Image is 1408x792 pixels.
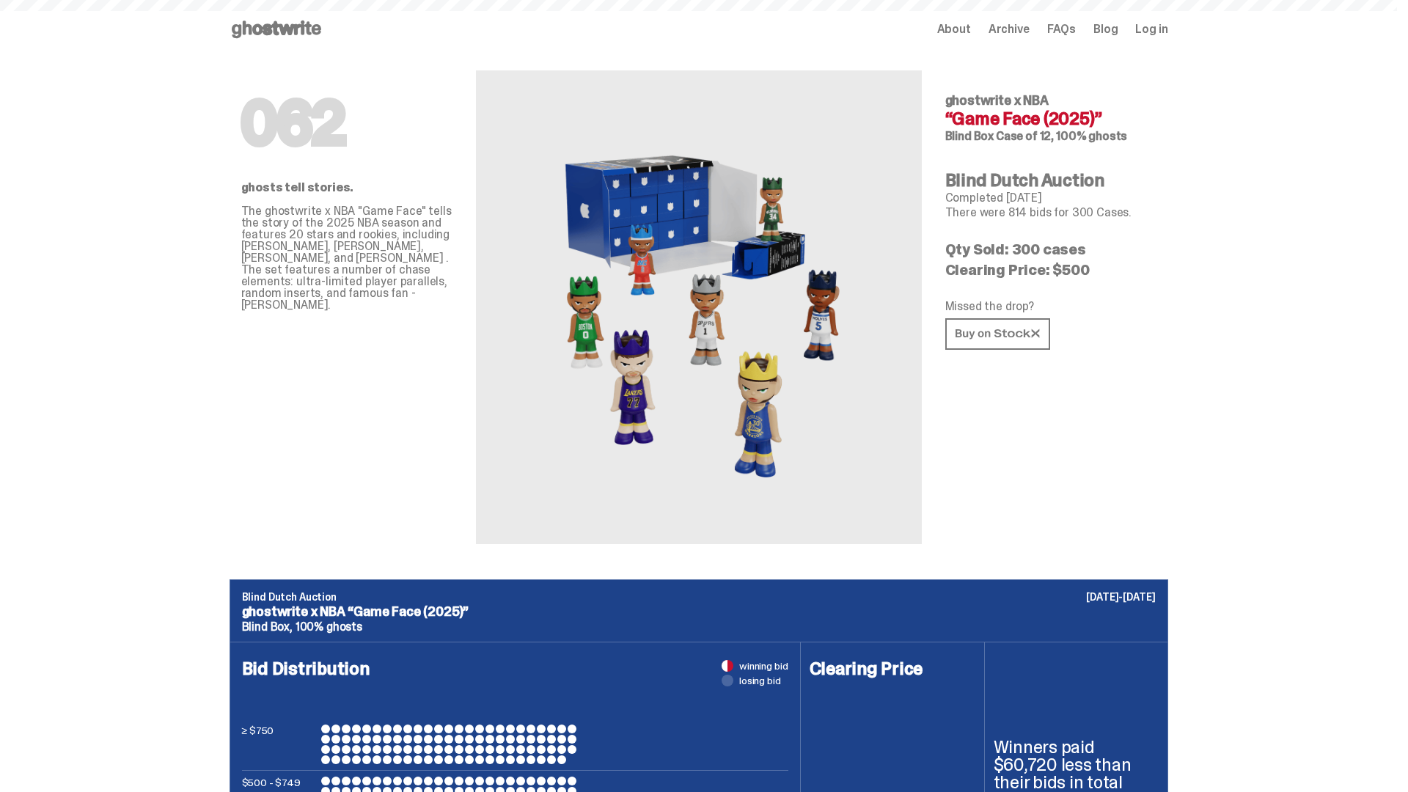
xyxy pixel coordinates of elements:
[945,128,994,144] span: Blind Box
[1093,23,1118,35] a: Blog
[945,172,1156,189] h4: Blind Dutch Auction
[242,605,1156,618] p: ghostwrite x NBA “Game Face (2025)”
[1135,23,1167,35] a: Log in
[945,110,1156,128] h4: “Game Face (2025)”
[810,660,975,678] h4: Clearing Price
[994,738,1159,791] p: Winners paid $60,720 less than their bids in total
[937,23,971,35] a: About
[242,592,1156,602] p: Blind Dutch Auction
[296,619,362,634] span: 100% ghosts
[739,661,788,671] span: winning bid
[538,106,860,509] img: NBA&ldquo;Game Face (2025)&rdquo;
[1047,23,1076,35] a: FAQs
[242,619,293,634] span: Blind Box,
[945,263,1156,277] p: Clearing Price: $500
[996,128,1127,144] span: Case of 12, 100% ghosts
[241,205,452,311] p: The ghostwrite x NBA "Game Face" tells the story of the 2025 NBA season and features 20 stars and...
[989,23,1030,35] a: Archive
[241,182,452,194] p: ghosts tell stories.
[242,725,315,764] p: ≥ $750
[945,92,1049,109] span: ghostwrite x NBA
[1086,592,1155,602] p: [DATE]-[DATE]
[945,242,1156,257] p: Qty Sold: 300 cases
[945,192,1156,204] p: Completed [DATE]
[945,301,1156,312] p: Missed the drop?
[945,207,1156,219] p: There were 814 bids for 300 Cases.
[739,675,781,686] span: losing bid
[242,660,788,725] h4: Bid Distribution
[241,94,452,153] h1: 062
